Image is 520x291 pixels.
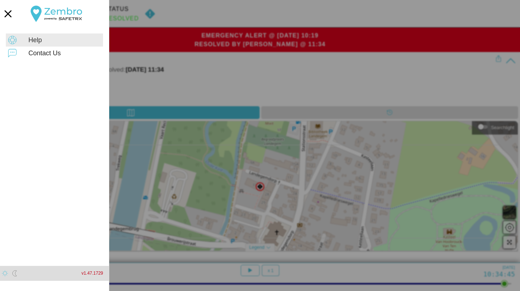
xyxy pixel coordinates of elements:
span: v1.47.1729 [82,270,103,277]
img: ModeLight.svg [2,270,8,276]
div: Contact Us [28,49,101,57]
img: ContactUs.svg [8,49,17,57]
button: v1.47.1729 [77,267,107,279]
img: Help.svg [8,36,17,44]
div: Help [28,36,101,44]
img: ModeDark.svg [12,270,18,276]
